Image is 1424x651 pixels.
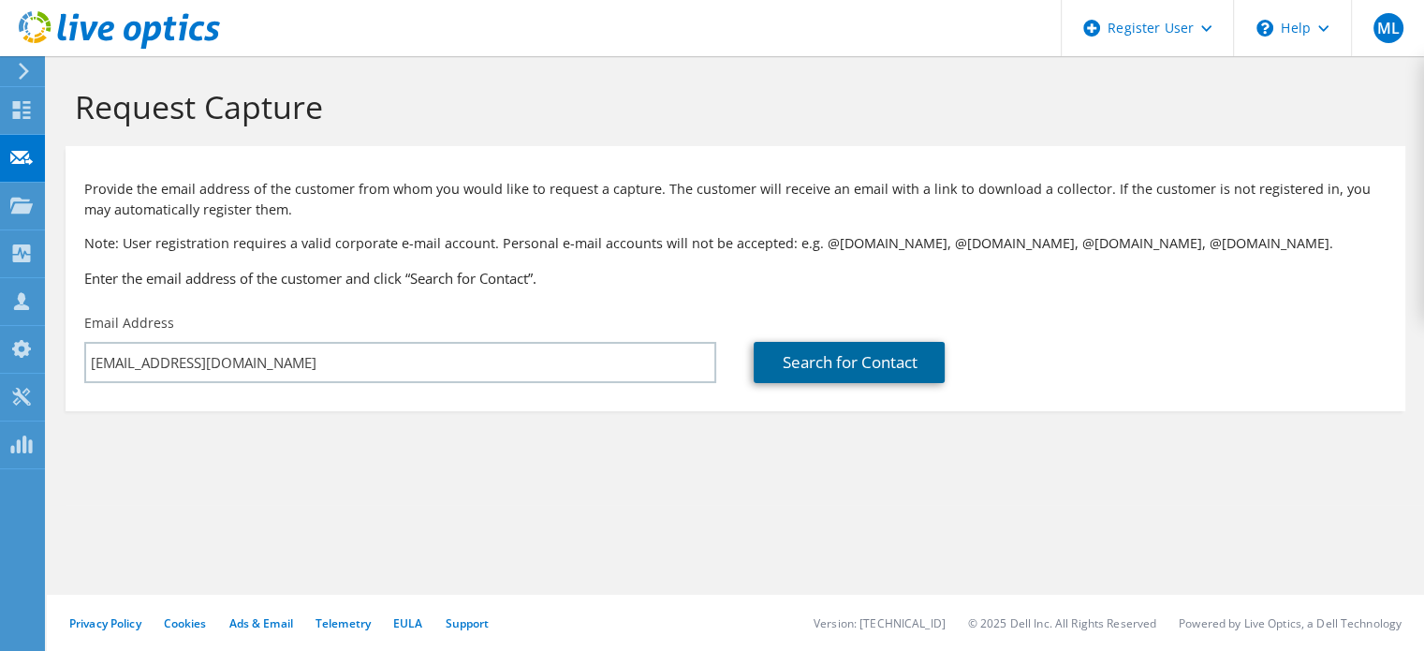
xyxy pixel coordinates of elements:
li: Version: [TECHNICAL_ID] [814,615,946,631]
a: Ads & Email [229,615,293,631]
a: Support [445,615,489,631]
a: Search for Contact [754,342,945,383]
p: Note: User registration requires a valid corporate e-mail account. Personal e-mail accounts will ... [84,233,1387,254]
svg: \n [1256,20,1273,37]
a: EULA [393,615,422,631]
h1: Request Capture [75,87,1387,126]
li: Powered by Live Optics, a Dell Technology [1179,615,1402,631]
a: Cookies [164,615,207,631]
p: Provide the email address of the customer from whom you would like to request a capture. The cust... [84,179,1387,220]
a: Privacy Policy [69,615,141,631]
span: ML [1373,13,1403,43]
a: Telemetry [316,615,371,631]
h3: Enter the email address of the customer and click “Search for Contact”. [84,268,1387,289]
label: Email Address [84,314,174,333]
li: © 2025 Dell Inc. All Rights Reserved [968,615,1156,631]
